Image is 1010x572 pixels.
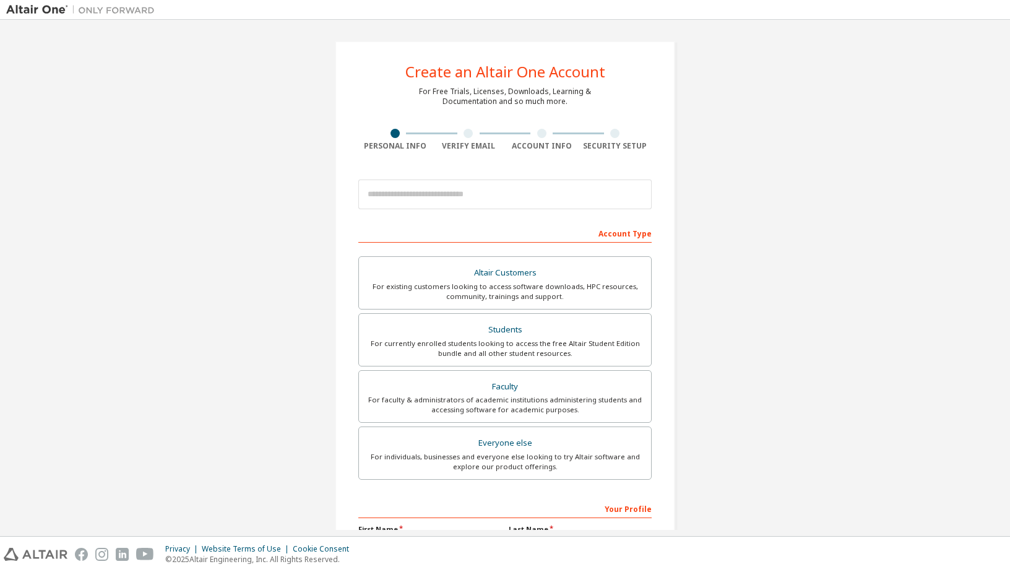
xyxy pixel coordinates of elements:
label: First Name [358,524,501,534]
img: Altair One [6,4,161,16]
div: Altair Customers [366,264,644,282]
img: altair_logo.svg [4,548,67,561]
div: Account Type [358,223,652,243]
div: Cookie Consent [293,544,356,554]
div: Website Terms of Use [202,544,293,554]
p: © 2025 Altair Engineering, Inc. All Rights Reserved. [165,554,356,565]
div: Personal Info [358,141,432,151]
div: Account Info [505,141,579,151]
div: For currently enrolled students looking to access the free Altair Student Edition bundle and all ... [366,339,644,358]
img: facebook.svg [75,548,88,561]
div: Everyone else [366,435,644,452]
img: instagram.svg [95,548,108,561]
div: Security Setup [579,141,652,151]
div: Verify Email [432,141,506,151]
div: Create an Altair One Account [405,64,605,79]
div: For Free Trials, Licenses, Downloads, Learning & Documentation and so much more. [419,87,591,106]
div: For individuals, businesses and everyone else looking to try Altair software and explore our prod... [366,452,644,472]
img: youtube.svg [136,548,154,561]
div: For existing customers looking to access software downloads, HPC resources, community, trainings ... [366,282,644,301]
label: Last Name [509,524,652,534]
div: Your Profile [358,498,652,518]
img: linkedin.svg [116,548,129,561]
div: For faculty & administrators of academic institutions administering students and accessing softwa... [366,395,644,415]
div: Privacy [165,544,202,554]
div: Faculty [366,378,644,396]
div: Students [366,321,644,339]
